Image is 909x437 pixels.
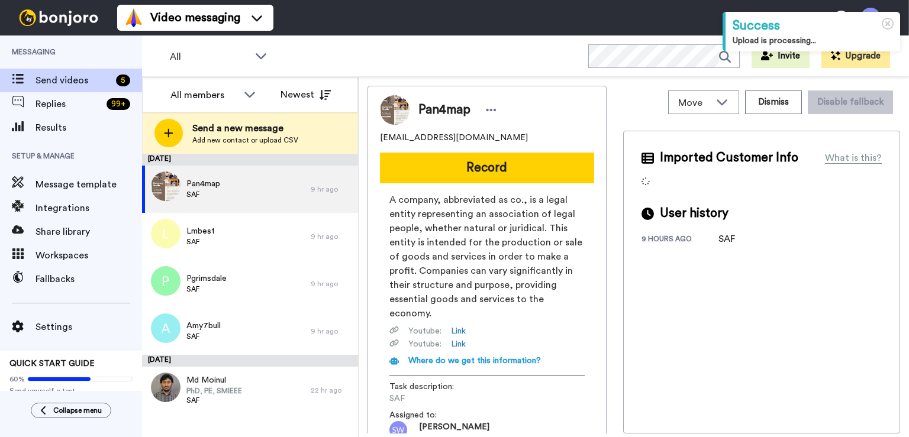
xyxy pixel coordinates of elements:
[150,9,240,26] span: Video messaging
[380,95,410,125] img: Profile Image
[116,75,130,86] div: 5
[142,154,358,166] div: [DATE]
[389,393,502,404] span: SAF
[31,403,111,418] button: Collapse menu
[718,232,778,246] div: SAF
[389,409,472,421] span: Assigned to:
[186,374,242,386] span: Md Moinul
[36,320,142,334] span: Settings
[36,73,111,88] span: Send videos
[53,406,102,415] span: Collapse menu
[408,338,441,350] span: Youtube :
[107,98,130,110] div: 99 +
[14,9,103,26] img: bj-logo-header-white.svg
[170,50,249,64] span: All
[36,177,142,192] span: Message template
[825,151,882,165] div: What is this?
[142,355,358,367] div: [DATE]
[36,272,142,286] span: Fallbacks
[9,386,133,396] span: Send yourself a test
[678,96,710,110] span: Move
[418,101,470,119] span: Pan4map
[186,273,227,284] span: Pgrimsdale
[151,219,180,248] img: l.png
[36,225,142,239] span: Share library
[151,373,180,402] img: 6d07eb8d-6b33-4c40-808a-28b1381ec7f3.jpg
[36,121,142,135] span: Results
[660,205,729,222] span: User history
[380,132,528,144] span: [EMAIL_ADDRESS][DOMAIN_NAME]
[192,121,298,135] span: Send a new message
[9,360,95,368] span: QUICK START GUIDE
[186,396,242,405] span: SAF
[660,149,798,167] span: Imported Customer Info
[808,90,893,114] button: Disable fallback
[451,325,466,337] a: Link
[408,357,541,365] span: Where do we get this information?
[745,90,802,114] button: Dismiss
[389,193,585,321] span: A company, abbreviated as co., is a legal entity representing an association of legal people, whe...
[186,284,227,294] span: SAF
[36,97,102,111] span: Replies
[9,374,25,384] span: 60%
[186,332,221,341] span: SAF
[821,44,890,68] button: Upgrade
[642,234,718,246] div: 9 hours ago
[192,135,298,145] span: Add new contact or upload CSV
[186,190,220,199] span: SAF
[733,35,893,47] div: Upload is processing...
[36,201,142,215] span: Integrations
[151,313,180,343] img: a.png
[36,248,142,263] span: Workspaces
[186,225,215,237] span: Lmbest
[311,386,352,395] div: 22 hr ago
[272,83,340,106] button: Newest
[380,153,594,183] button: Record
[311,279,352,289] div: 9 hr ago
[170,88,238,102] div: All members
[408,325,441,337] span: Youtube :
[124,8,143,27] img: vm-color.svg
[186,178,220,190] span: Pan4map
[311,232,352,241] div: 9 hr ago
[311,184,352,194] div: 9 hr ago
[151,171,180,201] img: 621da4cb-14f9-4839-987b-d3bc56ccd435.jpg
[186,386,242,396] span: PhD, PE, SMIEEE
[389,381,472,393] span: Task description :
[311,326,352,336] div: 9 hr ago
[186,320,221,332] span: Amy7bull
[733,17,893,35] div: Success
[186,237,215,247] span: SAF
[151,266,180,296] img: p.png
[752,44,810,68] button: Invite
[451,338,466,350] a: Link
